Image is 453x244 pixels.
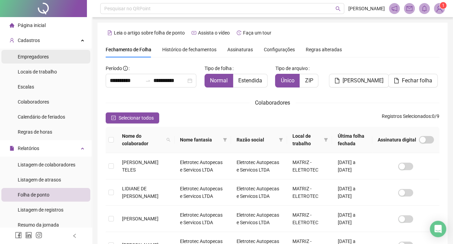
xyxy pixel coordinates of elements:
[18,207,63,213] span: Listagem de registros
[25,232,32,239] span: linkedin
[222,135,228,145] span: filter
[378,136,416,144] span: Assinatura digital
[10,38,14,43] span: user-add
[231,153,287,179] td: Eletrotec Autopecas e Servicos LTDA
[275,65,307,72] span: Tipo de arquivo
[18,38,40,43] span: Cadastros
[332,127,372,153] th: Última folha fechada
[123,66,128,71] span: info-circle
[192,30,196,35] span: youtube
[237,136,276,144] span: Razão social
[279,138,283,142] span: filter
[18,23,46,28] span: Página inicial
[18,69,57,74] span: Locais de trabalho
[277,135,284,145] span: filter
[243,30,271,36] span: Faça um tour
[231,179,287,206] td: Eletrotec Autopecas e Servicos LTDA
[238,77,262,84] span: Estendida
[72,233,77,238] span: left
[162,47,216,52] span: Histórico de fechamentos
[287,206,332,232] td: MATRIZ - ELETROTEC
[231,206,287,232] td: Eletrotec Autopecas e Servicos LTDA
[332,179,372,206] td: [DATE] a [DATE]
[107,30,112,35] span: file-text
[18,162,75,167] span: Listagem de colaboradores
[10,146,14,151] span: file
[334,78,340,83] span: file
[255,99,290,106] span: Colaboradores
[106,66,122,71] span: Período
[322,131,329,149] span: filter
[145,78,151,83] span: to
[18,146,39,151] span: Relatórios
[287,179,332,206] td: MATRIZ - ELETROTEC
[305,77,313,84] span: ZIP
[388,74,438,87] button: Fechar folha
[382,113,431,119] span: Registros Selecionados
[180,136,220,144] span: Nome fantasia
[430,221,446,237] div: Open Intercom Messenger
[391,5,397,12] span: notification
[434,3,444,14] img: 87595
[227,47,253,52] span: Assinaturas
[332,153,372,179] td: [DATE] a [DATE]
[18,129,52,135] span: Regras de horas
[18,99,49,105] span: Colaboradores
[18,192,49,198] span: Folha de ponto
[382,112,439,123] span: : 0 / 9
[332,206,372,232] td: [DATE] a [DATE]
[166,138,170,142] span: search
[394,78,399,83] span: file
[175,153,231,179] td: Eletrotec Autopecas e Servicos LTDA
[306,47,342,52] span: Regras alteradas
[35,232,42,239] span: instagram
[10,23,14,28] span: home
[324,138,328,142] span: filter
[343,77,383,85] span: [PERSON_NAME]
[205,65,232,72] span: Tipo de folha
[175,206,231,232] td: Eletrotec Autopecas e Servicos LTDA
[237,30,241,35] span: history
[111,116,116,120] span: check-square
[122,186,158,199] span: LIDIANE DE [PERSON_NAME]
[223,138,227,142] span: filter
[198,30,230,36] span: Assista o vídeo
[106,112,159,123] button: Selecionar todos
[15,232,22,239] span: facebook
[406,5,412,12] span: mail
[122,216,158,221] span: [PERSON_NAME]
[18,177,61,182] span: Listagem de atrasos
[292,132,321,147] span: Local de trabalho
[281,77,294,84] span: Único
[18,84,34,90] span: Escalas
[165,131,172,149] span: search
[114,30,185,36] span: Leia o artigo sobre folha de ponto
[122,160,158,173] span: [PERSON_NAME] TELES
[402,77,432,85] span: Fechar folha
[442,3,444,8] span: 1
[18,222,59,228] span: Resumo da jornada
[348,5,385,12] span: [PERSON_NAME]
[335,6,341,11] span: search
[106,47,151,52] span: Fechamento de Folha
[264,47,295,52] span: Configurações
[18,114,65,120] span: Calendário de feriados
[329,74,389,87] button: [PERSON_NAME]
[421,5,427,12] span: bell
[119,114,154,122] span: Selecionar todos
[145,78,151,83] span: swap-right
[287,153,332,179] td: MATRIZ - ELETROTEC
[210,77,228,84] span: Normal
[440,2,447,9] sup: Atualize o seu contato no menu Meus Dados
[122,132,164,147] span: Nome do colaborador
[175,179,231,206] td: Eletrotec Autopecas e Servicos LTDA
[18,54,49,59] span: Empregadores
